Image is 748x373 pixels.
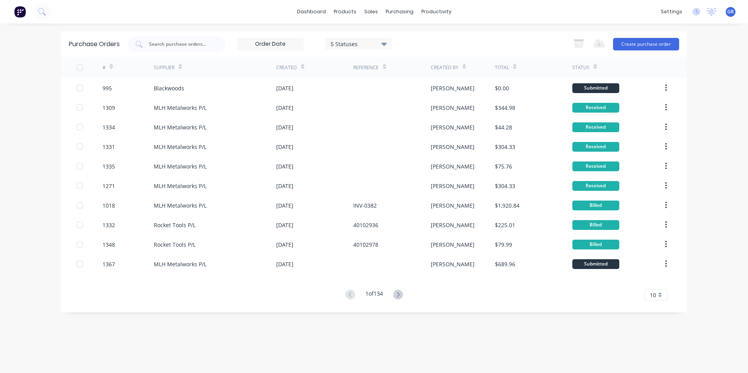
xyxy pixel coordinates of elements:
[495,123,512,131] div: $44.28
[613,38,679,50] button: Create purchase order
[14,6,26,18] img: Factory
[495,240,512,249] div: $79.99
[154,162,207,170] div: MLH Metalworks P/L
[276,260,293,268] div: [DATE]
[154,221,196,229] div: Rocket Tools P/L
[154,123,207,131] div: MLH Metalworks P/L
[431,104,475,112] div: [PERSON_NAME]
[353,201,377,210] div: INV-0382
[276,201,293,210] div: [DATE]
[431,123,475,131] div: [PERSON_NAME]
[495,162,512,170] div: $75.76
[102,201,115,210] div: 1018
[495,64,509,71] div: Total
[353,240,378,249] div: 40102978
[154,240,196,249] div: Rocket Tools P/L
[154,143,207,151] div: MLH Metalworks P/L
[276,240,293,249] div: [DATE]
[431,84,475,92] div: [PERSON_NAME]
[353,64,379,71] div: Reference
[572,122,619,132] div: Received
[431,240,475,249] div: [PERSON_NAME]
[657,6,686,18] div: settings
[102,240,115,249] div: 1348
[572,181,619,191] div: Received
[276,123,293,131] div: [DATE]
[276,182,293,190] div: [DATE]
[353,221,378,229] div: 40102936
[495,143,515,151] div: $304.33
[102,104,115,112] div: 1309
[276,104,293,112] div: [DATE]
[360,6,382,18] div: sales
[154,64,174,71] div: Supplier
[572,142,619,152] div: Received
[148,40,213,48] input: Search purchase orders...
[431,143,475,151] div: [PERSON_NAME]
[102,182,115,190] div: 1271
[431,221,475,229] div: [PERSON_NAME]
[276,64,297,71] div: Created
[102,221,115,229] div: 1332
[431,201,475,210] div: [PERSON_NAME]
[102,260,115,268] div: 1367
[382,6,417,18] div: purchasing
[495,182,515,190] div: $304.33
[572,259,619,269] div: Submitted
[495,104,515,112] div: $344.98
[276,143,293,151] div: [DATE]
[102,64,106,71] div: #
[650,291,656,299] span: 10
[495,201,520,210] div: $1,920.84
[572,240,619,249] div: Billed
[102,84,112,92] div: 995
[365,289,383,301] div: 1 of 134
[102,143,115,151] div: 1331
[727,8,734,15] span: GR
[293,6,330,18] a: dashboard
[495,84,509,92] div: $0.00
[572,220,619,230] div: Billed
[276,162,293,170] div: [DATE]
[154,201,207,210] div: MLH Metalworks P/L
[154,84,184,92] div: Blackwoods
[431,260,475,268] div: [PERSON_NAME]
[495,221,515,229] div: $225.01
[154,260,207,268] div: MLH Metalworks P/L
[276,84,293,92] div: [DATE]
[495,260,515,268] div: $689.96
[417,6,455,18] div: productivity
[69,39,120,49] div: Purchase Orders
[330,6,360,18] div: products
[331,39,387,48] div: 5 Statuses
[154,104,207,112] div: MLH Metalworks P/L
[276,221,293,229] div: [DATE]
[431,182,475,190] div: [PERSON_NAME]
[431,162,475,170] div: [PERSON_NAME]
[102,123,115,131] div: 1334
[572,201,619,210] div: Billed
[237,38,303,50] input: Order Date
[572,83,619,93] div: Submitted
[572,64,590,71] div: Status
[431,64,459,71] div: Created By
[572,103,619,113] div: Received
[154,182,207,190] div: MLH Metalworks P/L
[102,162,115,170] div: 1335
[572,161,619,171] div: Received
